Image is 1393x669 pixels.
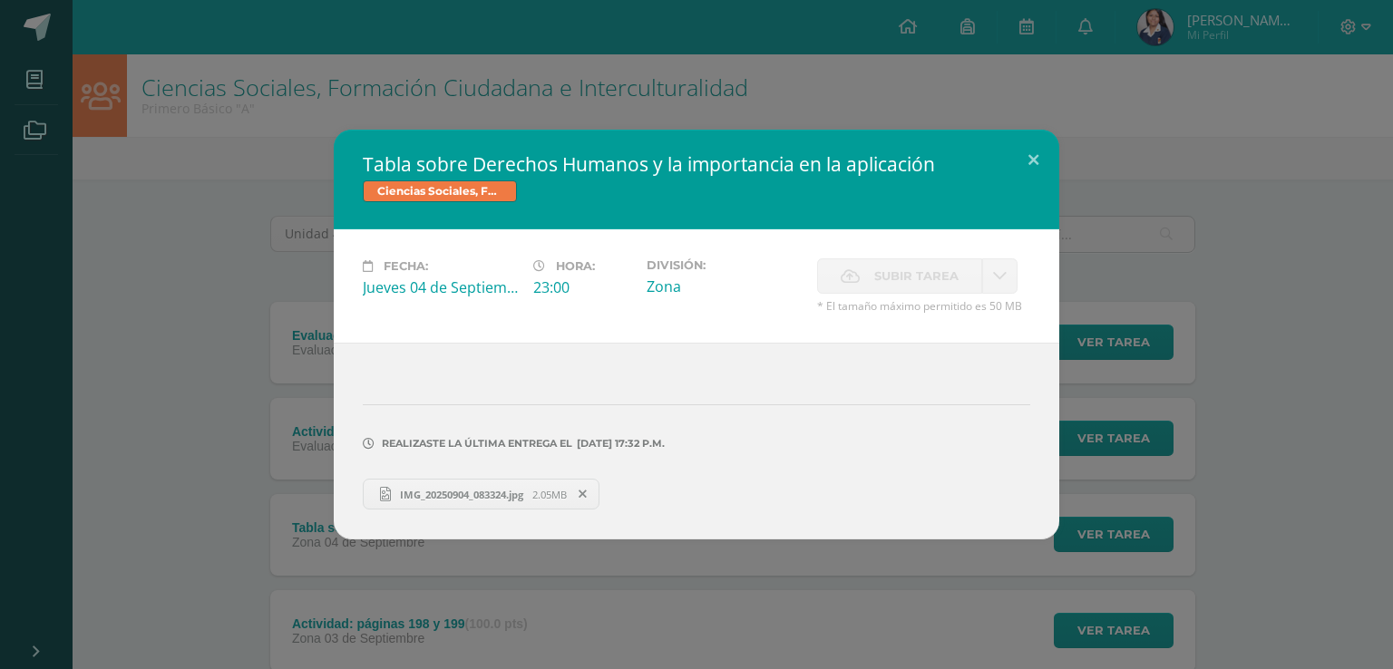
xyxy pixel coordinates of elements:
[532,488,567,501] span: 2.05MB
[647,276,803,296] div: Zona
[817,298,1030,314] span: * El tamaño máximo permitido es 50 MB
[1008,130,1059,191] button: Close (Esc)
[556,259,595,273] span: Hora:
[874,259,959,293] span: Subir tarea
[572,443,665,444] span: [DATE] 17:32 p.m.
[533,277,632,297] div: 23:00
[382,437,572,450] span: Realizaste la última entrega el
[384,259,428,273] span: Fecha:
[363,479,599,509] a: IMG_20250904_083324.jpg 2.05MB
[363,151,1030,177] h2: Tabla sobre Derechos Humanos y la importancia en la aplicación
[363,277,519,297] div: Jueves 04 de Septiembre
[647,258,803,272] label: División:
[391,488,532,501] span: IMG_20250904_083324.jpg
[568,484,599,504] span: Remover entrega
[817,258,982,294] label: La fecha de entrega ha expirado
[363,180,517,202] span: Ciencias Sociales, Formación Ciudadana e Interculturalidad
[982,258,1018,294] a: La fecha de entrega ha expirado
